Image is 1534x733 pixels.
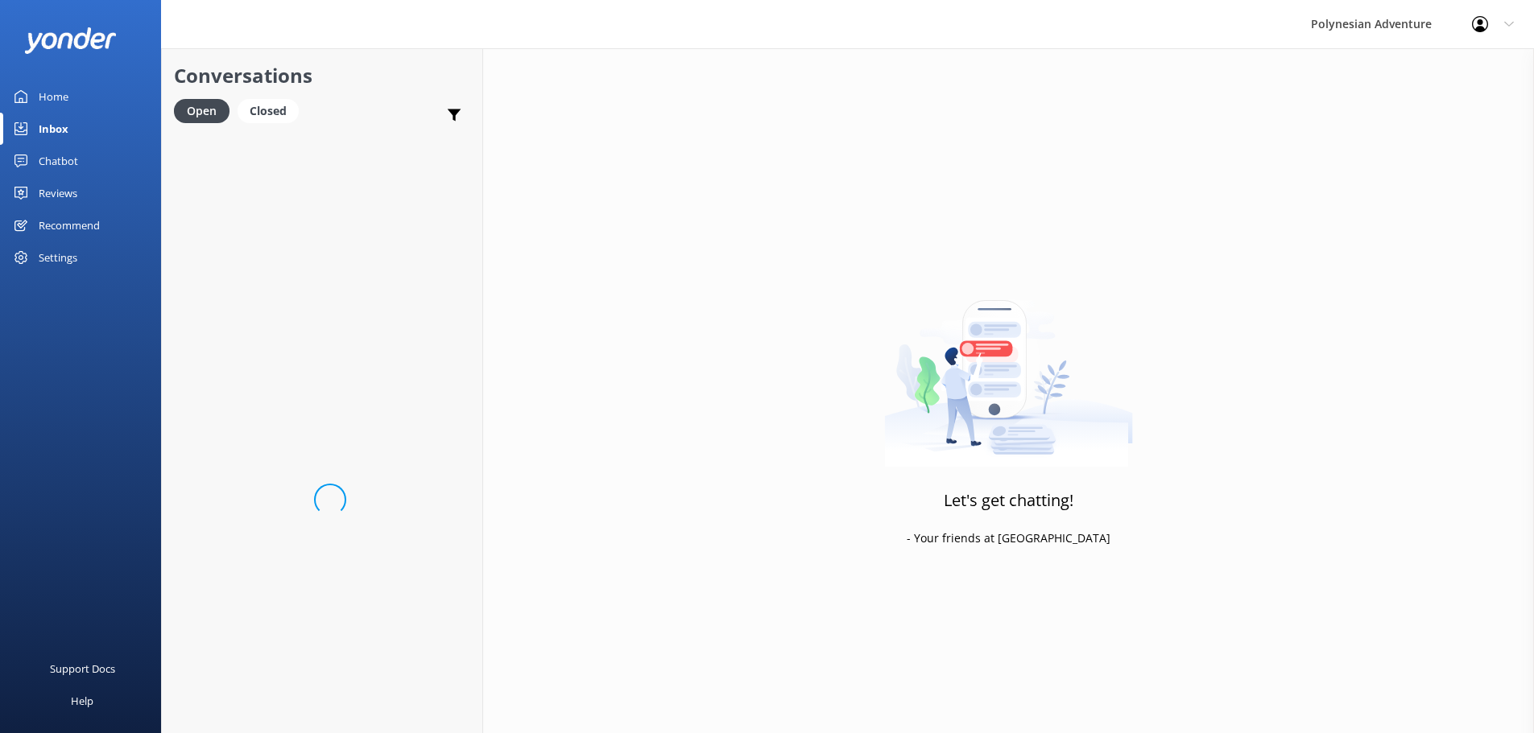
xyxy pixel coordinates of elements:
[884,266,1133,467] img: artwork of a man stealing a conversation from at giant smartphone
[24,27,117,54] img: yonder-white-logo.png
[944,488,1073,513] h3: Let's get chatting!
[50,653,115,685] div: Support Docs
[39,241,77,274] div: Settings
[39,209,100,241] div: Recommend
[174,99,229,123] div: Open
[174,101,238,119] a: Open
[907,529,1110,547] p: - Your friends at [GEOGRAPHIC_DATA]
[39,113,68,145] div: Inbox
[39,80,68,113] div: Home
[174,60,470,91] h2: Conversations
[39,177,77,209] div: Reviews
[71,685,93,717] div: Help
[238,101,307,119] a: Closed
[238,99,299,123] div: Closed
[39,145,78,177] div: Chatbot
